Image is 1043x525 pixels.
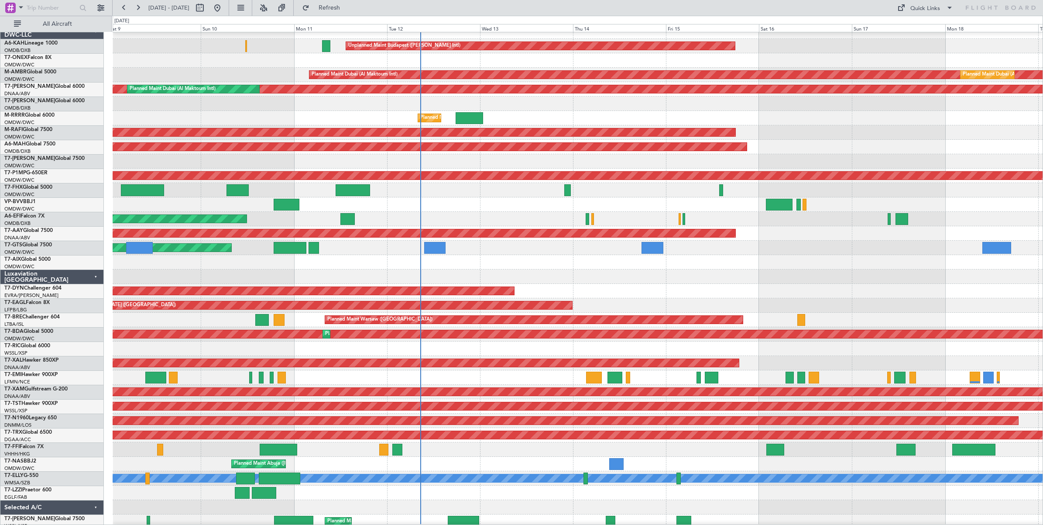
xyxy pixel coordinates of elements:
[4,415,57,421] a: T7-N1960Legacy 650
[4,177,34,183] a: OMDW/DWC
[4,358,22,363] span: T7-XAL
[4,307,27,313] a: LFPB/LBG
[4,249,34,256] a: OMDW/DWC
[893,1,957,15] button: Quick Links
[4,430,52,435] a: T7-TRXGlobal 6500
[666,24,759,32] div: Fri 15
[4,379,30,385] a: LFMN/NCE
[4,372,58,377] a: T7-EMIHawker 900XP
[4,55,51,60] a: T7-ONEXFalcon 8X
[759,24,852,32] div: Sat 16
[4,329,24,334] span: T7-BDA
[4,170,48,176] a: T7-P1MPG-650ER
[4,494,27,501] a: EGLF/FAB
[4,69,27,75] span: M-AMBR
[4,214,21,219] span: A6-EFI
[4,343,50,349] a: T7-RICGlobal 6000
[4,156,85,161] a: T7-[PERSON_NAME]Global 7500
[312,68,398,81] div: Planned Maint Dubai (Al Maktoum Intl)
[4,55,27,60] span: T7-ONEX
[4,329,53,334] a: T7-BDAGlobal 5000
[114,17,129,25] div: [DATE]
[27,1,77,14] input: Trip Number
[4,228,23,233] span: T7-AAY
[4,242,52,248] a: T7-GTSGlobal 7500
[4,473,24,478] span: T7-ELLY
[23,21,92,27] span: All Aircraft
[4,156,55,161] span: T7-[PERSON_NAME]
[294,24,387,32] div: Mon 11
[4,170,26,176] span: T7-P1MP
[4,358,58,363] a: T7-XALHawker 850XP
[4,335,34,342] a: OMDW/DWC
[4,162,34,169] a: OMDW/DWC
[4,436,31,443] a: DGAA/ACC
[108,24,201,32] div: Sat 9
[4,235,30,241] a: DNAA/ABV
[4,343,21,349] span: T7-RIC
[4,199,23,204] span: VP-BVV
[4,387,24,392] span: T7-XAM
[4,459,24,464] span: T7-NAS
[4,105,31,111] a: OMDB/DXB
[4,314,60,320] a: T7-BREChallenger 604
[4,473,38,478] a: T7-ELLYG-550
[4,142,55,147] a: A6-MAHGlobal 7500
[4,220,31,227] a: OMDB/DXB
[348,39,460,52] div: Unplanned Maint Budapest ([PERSON_NAME] Intl)
[325,328,411,341] div: Planned Maint Dubai (Al Maktoum Intl)
[420,111,474,124] div: Planned Maint Southend
[4,214,45,219] a: A6-EFIFalcon 7X
[4,321,24,328] a: LTBA/ISL
[4,516,85,522] a: T7-[PERSON_NAME]Global 7500
[4,444,44,449] a: T7-FFIFalcon 7X
[311,5,348,11] span: Refresh
[4,487,51,493] a: T7-LZZIPraetor 600
[4,127,52,132] a: M-RAFIGlobal 7500
[10,17,95,31] button: All Aircraft
[4,422,31,428] a: DNMM/LOS
[4,300,26,305] span: T7-EAGL
[4,191,34,198] a: OMDW/DWC
[573,24,666,32] div: Thu 14
[4,185,52,190] a: T7-FHXGlobal 5000
[4,142,26,147] span: A6-MAH
[4,401,58,406] a: T7-TSTHawker 900XP
[4,90,30,97] a: DNAA/ABV
[4,84,85,89] a: T7-[PERSON_NAME]Global 6000
[4,387,68,392] a: T7-XAMGulfstream G-200
[4,69,56,75] a: M-AMBRGlobal 5000
[4,257,21,262] span: T7-AIX
[4,113,25,118] span: M-RRRR
[4,41,24,46] span: A6-KAH
[4,372,21,377] span: T7-EMI
[4,408,27,414] a: WSSL/XSP
[4,84,55,89] span: T7-[PERSON_NAME]
[4,286,24,291] span: T7-DYN
[4,199,36,204] a: VP-BVVBBJ1
[4,401,21,406] span: T7-TST
[4,415,29,421] span: T7-N1960
[4,364,30,371] a: DNAA/ABV
[480,24,573,32] div: Wed 13
[4,228,53,233] a: T7-AAYGlobal 7500
[130,83,216,96] div: Planned Maint Dubai (Al Maktoum Intl)
[4,242,22,248] span: T7-GTS
[4,286,62,291] a: T7-DYNChallenger 604
[4,257,51,262] a: T7-AIXGlobal 5000
[4,430,22,435] span: T7-TRX
[234,457,332,470] div: Planned Maint Abuja ([PERSON_NAME] Intl)
[4,185,23,190] span: T7-FHX
[148,4,189,12] span: [DATE] - [DATE]
[4,451,30,457] a: VHHH/HKG
[4,62,34,68] a: OMDW/DWC
[64,299,176,312] div: Planned Maint [US_STATE] ([GEOGRAPHIC_DATA])
[4,41,58,46] a: A6-KAHLineage 1000
[387,24,480,32] div: Tue 12
[4,47,31,54] a: OMDB/DXB
[4,300,50,305] a: T7-EAGLFalcon 8X
[327,313,432,326] div: Planned Maint Warsaw ([GEOGRAPHIC_DATA])
[945,24,1038,32] div: Mon 18
[4,134,34,140] a: OMDW/DWC
[201,24,294,32] div: Sun 10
